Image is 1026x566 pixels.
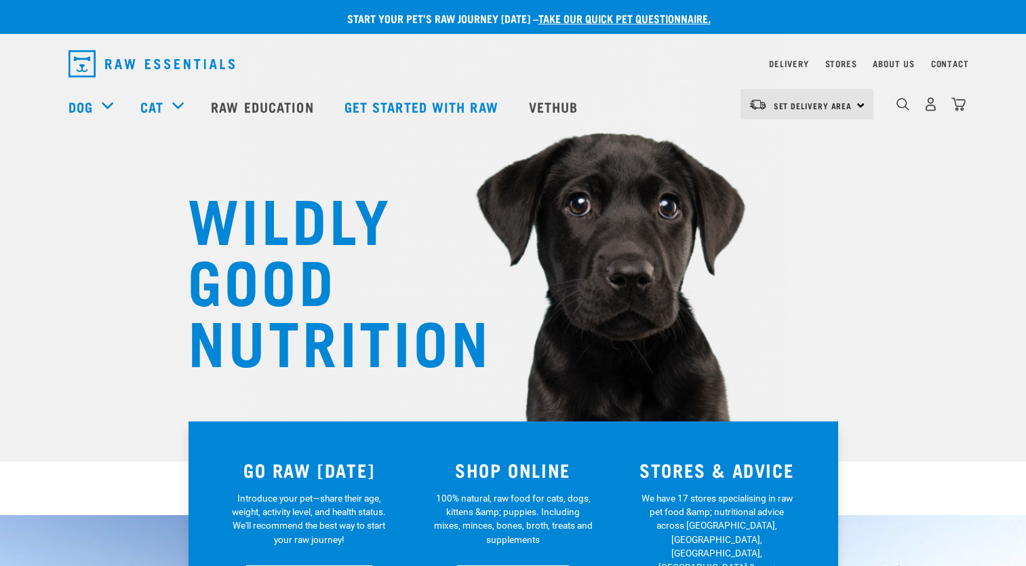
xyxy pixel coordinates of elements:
img: Raw Essentials Logo [68,50,235,77]
h1: WILDLY GOOD NUTRITION [188,187,459,370]
h3: SHOP ONLINE [419,459,607,480]
p: 100% natural, raw food for cats, dogs, kittens &amp; puppies. Including mixes, minces, bones, bro... [433,491,593,547]
p: Introduce your pet—share their age, weight, activity level, and health status. We'll recommend th... [229,491,389,547]
nav: dropdown navigation [58,45,969,83]
a: Get started with Raw [331,79,515,134]
a: Cat [140,96,163,117]
a: Stores [825,61,857,66]
a: Delivery [769,61,808,66]
img: van-moving.png [749,98,767,111]
span: Set Delivery Area [774,103,852,108]
a: Raw Education [197,79,330,134]
a: Contact [931,61,969,66]
h3: STORES & ADVICE [623,459,811,480]
img: home-icon-1@2x.png [896,98,909,111]
a: take our quick pet questionnaire. [538,15,711,21]
a: Vethub [515,79,595,134]
img: user.png [924,97,938,111]
a: Dog [68,96,93,117]
h3: GO RAW [DATE] [216,459,403,480]
img: home-icon@2x.png [951,97,966,111]
a: About Us [873,61,914,66]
